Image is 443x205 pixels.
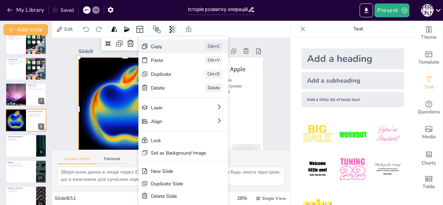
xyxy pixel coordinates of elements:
button: Transcript [97,157,127,164]
div: Saved [52,7,74,13]
p: вдосконалені можливості для розробників [8,37,24,39]
p: Face ID та Siri [8,36,24,37]
span: Table [423,183,435,190]
p: частина екосистеми Apple [28,113,44,114]
div: Add charts and graphs [415,145,443,170]
p: вдосконалені можливості для розробників [8,63,24,65]
div: 8 [38,123,44,130]
div: 10 [6,160,46,183]
div: 7 [38,98,44,104]
p: Безпека в iOS [28,84,44,86]
span: Media [422,133,436,141]
span: Text [424,83,434,91]
span: Theme [421,34,437,41]
img: 2.jpeg [336,118,369,150]
p: iOS та екосистема Apple [28,110,44,112]
div: Slide 8 / 11 [55,195,160,202]
div: Add text boxes [415,71,443,95]
p: Face ID та Siri [8,62,24,63]
span: Questions [418,108,440,116]
div: 5 [38,46,44,53]
div: Add images, graphics, shapes or video [415,120,443,145]
p: зберігання даних в хмарі [28,116,44,117]
button: Д [PERSON_NAME] [421,3,434,17]
button: Speaker Notes [57,157,97,164]
textarea: Екосистема Apple забезпечує безшовну інтеграцію між різними пристроями, що робить їх використання... [57,167,284,186]
div: Layer [203,142,248,149]
div: 9 [38,149,44,155]
button: My Library [5,4,47,16]
img: 6.jpeg [372,153,404,185]
div: Add a subheading [301,72,404,89]
p: Перспективи розвитку iOS [8,136,34,138]
div: 7 [6,83,46,106]
div: Ctrl+D [256,108,274,116]
p: відповіді на запитання [8,190,34,191]
div: Add ready made slides [415,46,443,71]
div: Paste [203,95,237,102]
p: частина екосистеми Apple [180,77,254,83]
div: 28 % [234,195,250,202]
div: Change the overall theme [415,21,443,46]
p: можливість обговорення [8,188,34,190]
div: Add a heading [301,48,404,69]
div: Copy [203,81,237,88]
span: Edit [63,26,74,32]
p: нові функції з кожним оновленням [8,60,24,62]
p: важливість iOS у світі технологій [8,163,34,164]
p: нові функції з кожним оновленням [8,35,24,36]
p: контроль за додатками в App Store [28,88,44,90]
div: Get real-time input from your audience [415,95,443,120]
div: Slide 8 [79,48,188,55]
div: Layout [134,24,145,35]
p: Нові функції iOS [8,58,24,60]
p: Запитання та обговорення [8,187,34,189]
img: 1.jpeg [301,118,334,150]
div: 6 [38,72,44,78]
p: легкий перехід між пристроями [28,114,44,116]
button: Add slide [3,24,48,35]
p: легкий перехід між пристроями [180,83,254,89]
div: 9 [6,134,46,157]
p: шифрування даних [28,87,44,89]
p: зберігання даних в хмарі [180,89,254,95]
div: Д [PERSON_NAME] [421,4,434,17]
div: Delete [203,123,237,129]
span: Template [418,58,440,66]
button: Present [374,3,409,17]
p: важливість теми [8,191,34,193]
input: Insert title [188,4,247,15]
div: Add a table [415,170,443,195]
div: 6 [6,57,46,80]
p: Висновки [8,161,34,163]
span: Single View [262,196,286,201]
img: 3.jpeg [372,118,404,150]
p: iOS та екосистема Apple [180,65,254,74]
img: 4.jpeg [301,153,334,185]
div: 10 [36,175,44,181]
div: 5 [6,32,46,55]
div: Ctrl+V [257,94,274,102]
div: 8 [6,109,46,132]
button: Export to PowerPoint [360,3,373,17]
p: розширена реальність [8,140,34,141]
p: висока безпека iOS [28,86,44,87]
span: Position [153,25,161,34]
p: Text [308,21,408,37]
p: вплив на повсякденне життя [8,164,34,165]
p: штучний інтелект [8,138,34,140]
div: Add a little bit of body text [301,92,404,107]
div: Duplicate [203,109,237,115]
img: 5.jpeg [336,153,369,185]
p: стандарт для інших операційних систем [8,165,34,167]
span: Charts [422,159,436,167]
div: Delete [257,122,274,130]
p: впровадження нових технологій [8,137,34,138]
div: Ctrl+C [257,80,274,88]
